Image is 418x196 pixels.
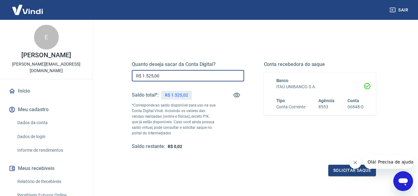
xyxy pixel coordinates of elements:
[347,104,364,110] h6: 06848-0
[4,4,52,9] span: Olá! Precisa de ajuda?
[393,171,413,191] iframe: Botão para abrir a janela de mensagens
[132,102,216,136] p: *Corresponde ao saldo disponível para uso na sua Conta Digital Vindi. Incluindo os valores das ve...
[132,61,244,68] h5: Quanto deseja sacar da Conta Digital?
[349,156,361,169] iframe: Fechar mensagem
[15,144,85,157] a: Informe de rendimentos
[21,52,71,59] p: [PERSON_NAME]
[318,98,334,103] span: Agência
[264,61,376,68] h5: Conta recebedora do saque
[132,92,159,98] h5: Saldo total*:
[7,84,85,98] a: Início
[15,175,85,188] a: Relatório de Recebíveis
[7,162,85,175] button: Meus recebíveis
[328,165,376,176] button: Solicitar saque
[7,0,48,19] img: Vindi
[364,155,413,169] iframe: Mensagem da empresa
[276,78,289,83] span: Banco
[132,143,165,150] h5: Saldo restante:
[276,98,285,103] span: Tipo
[5,61,88,74] p: [PERSON_NAME][EMAIL_ADDRESS][DOMAIN_NAME]
[15,130,85,143] a: Dados de login
[15,116,85,129] a: Dados da conta
[7,103,85,116] button: Meu cadastro
[388,4,411,16] button: Sair
[347,98,359,103] span: Conta
[276,84,364,90] h6: ITAÚ UNIBANCO S.A.
[318,104,334,110] h6: 8553
[276,104,305,110] h6: Conta Corrente
[34,25,59,50] div: E
[165,92,188,98] p: R$ 1.525,02
[168,144,182,149] span: R$ 0,02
